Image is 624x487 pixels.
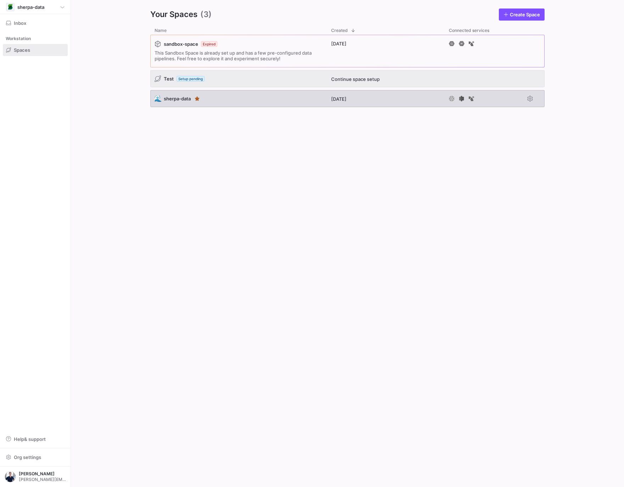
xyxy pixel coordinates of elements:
[5,471,16,482] img: https://storage.googleapis.com/y42-prod-data-exchange/images/Zw5nrXaob3ONa4BScmSjND9Lv23l9CySrx8m...
[3,433,68,445] button: Help& support
[164,41,198,47] span: sandbox-space
[14,436,46,442] span: Help & support
[200,9,212,21] span: (3)
[331,41,346,46] span: [DATE]
[3,455,68,461] a: Org settings
[19,477,66,482] span: [PERSON_NAME][EMAIL_ADDRESS][DOMAIN_NAME]
[499,9,545,21] a: Create Space
[14,20,26,26] span: Inbox
[3,33,68,44] div: Workstation
[510,12,540,17] span: Create Space
[331,76,380,82] span: Continue space setup
[3,17,68,29] button: Inbox
[449,28,489,33] span: Connected services
[14,47,30,53] span: Spaces
[3,44,68,56] a: Spaces
[177,76,205,82] span: Setup pending
[14,454,41,460] span: Org settings
[155,95,161,102] span: 🌊
[150,9,197,21] span: Your Spaces
[331,28,348,33] span: Created
[150,90,545,110] div: Press SPACE to select this row.
[164,96,191,101] span: sherpa-data
[150,70,545,90] div: Press SPACE to select this row.
[17,4,44,10] span: sherpa-data
[3,451,68,463] button: Org settings
[331,96,346,102] span: [DATE]
[7,4,14,11] img: https://storage.googleapis.com/y42-prod-data-exchange/images/8zH7NGsoioThIsGoE9TeuKf062YnnTrmQ10g...
[201,41,217,47] span: Expired
[155,50,323,61] span: This Sandbox Space is already set up and has a few pre-configured data pipelines. Feel free to ex...
[150,35,545,70] div: Press SPACE to select this row.
[164,76,174,82] span: Test
[19,471,66,476] span: [PERSON_NAME]
[3,469,68,484] button: https://storage.googleapis.com/y42-prod-data-exchange/images/Zw5nrXaob3ONa4BScmSjND9Lv23l9CySrx8m...
[155,28,167,33] span: Name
